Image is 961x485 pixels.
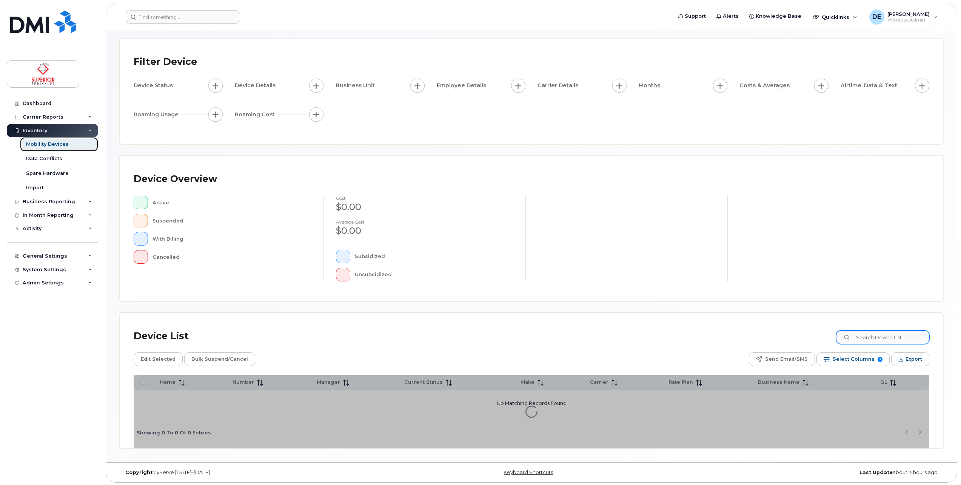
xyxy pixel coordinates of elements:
[749,352,815,366] button: Send Email/SMS
[906,354,922,365] span: Export
[235,111,277,119] span: Roaming Cost
[134,352,183,366] button: Edit Selected
[723,12,739,20] span: Alerts
[355,268,514,281] div: Unsubsidized
[126,10,240,24] input: Find something...
[134,169,217,189] div: Device Overview
[807,9,862,25] div: Quicklinks
[739,82,792,90] span: Costs & Averages
[152,214,312,227] div: Suspended
[669,470,943,476] div: about 3 hours ago
[887,11,930,17] span: [PERSON_NAME]
[134,326,189,346] div: Device List
[152,232,312,246] div: With Billing
[878,357,882,362] span: 9
[336,224,513,237] div: $0.00
[711,9,744,24] a: Alerts
[134,52,197,72] div: Filter Device
[336,219,513,224] h4: Average cost
[859,470,893,475] strong: Last Update
[816,352,890,366] button: Select Columns 9
[437,82,488,90] span: Employee Details
[336,196,513,201] h4: cost
[891,352,929,366] button: Export
[141,354,176,365] span: Edit Selected
[191,354,248,365] span: Bulk Suspend/Cancel
[864,9,943,25] div: Devin Edwards
[833,354,875,365] span: Select Columns
[152,196,312,209] div: Active
[504,470,553,475] a: Keyboard Shortcuts
[235,82,278,90] span: Device Details
[756,12,801,20] span: Knowledge Base
[336,201,513,213] div: $0.00
[841,82,899,90] span: Airtime, Data & Text
[152,250,312,264] div: Cancelled
[639,82,662,90] span: Months
[765,354,808,365] span: Send Email/SMS
[872,12,881,22] span: DE
[336,82,377,90] span: Business Unit
[537,82,581,90] span: Carrier Details
[134,111,181,119] span: Roaming Usage
[125,470,152,475] strong: Copyright
[120,470,394,476] div: MyServe [DATE]–[DATE]
[822,14,849,20] span: Quicklinks
[836,331,929,344] input: Search Device List ...
[134,82,175,90] span: Device Status
[744,9,807,24] a: Knowledge Base
[887,17,930,23] span: Wireless Admin
[184,352,255,366] button: Bulk Suspend/Cancel
[673,9,711,24] a: Support
[685,12,706,20] span: Support
[355,250,514,263] div: Subsidized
